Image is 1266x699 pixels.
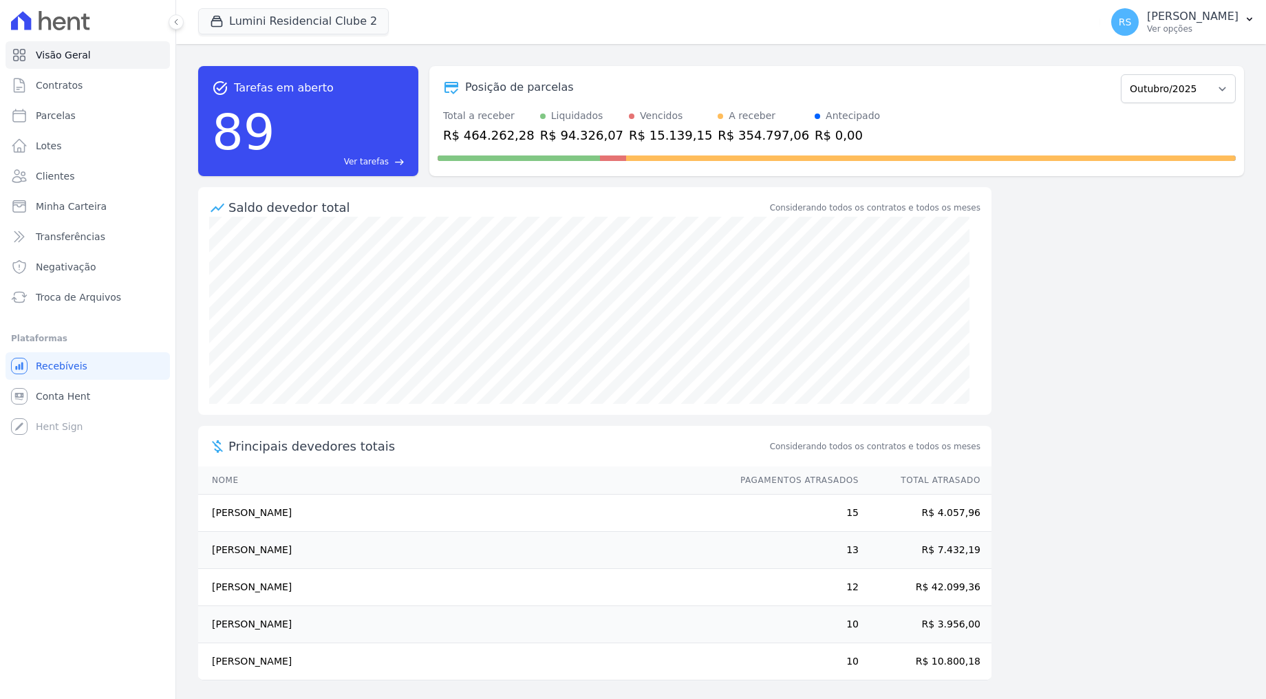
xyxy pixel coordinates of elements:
[640,109,683,123] div: Vencidos
[36,78,83,92] span: Contratos
[198,643,727,680] td: [PERSON_NAME]
[36,359,87,373] span: Recebíveis
[629,126,712,144] div: R$ 15.139,15
[859,643,991,680] td: R$ 10.800,18
[36,139,62,153] span: Lotes
[234,80,334,96] span: Tarefas em aberto
[36,109,76,122] span: Parcelas
[344,155,389,168] span: Ver tarefas
[6,383,170,410] a: Conta Hent
[727,495,859,532] td: 15
[6,162,170,190] a: Clientes
[6,223,170,250] a: Transferências
[859,495,991,532] td: R$ 4.057,96
[36,230,105,244] span: Transferências
[540,126,623,144] div: R$ 94.326,07
[11,330,164,347] div: Plataformas
[228,198,767,217] div: Saldo devedor total
[212,96,275,168] div: 89
[198,606,727,643] td: [PERSON_NAME]
[718,126,809,144] div: R$ 354.797,06
[859,569,991,606] td: R$ 42.099,36
[6,193,170,220] a: Minha Carteira
[198,495,727,532] td: [PERSON_NAME]
[770,202,980,214] div: Considerando todos os contratos e todos os meses
[6,72,170,99] a: Contratos
[815,126,880,144] div: R$ 0,00
[198,8,389,34] button: Lumini Residencial Clube 2
[36,200,107,213] span: Minha Carteira
[394,157,405,167] span: east
[727,606,859,643] td: 10
[551,109,603,123] div: Liquidados
[443,126,535,144] div: R$ 464.262,28
[727,569,859,606] td: 12
[1147,10,1238,23] p: [PERSON_NAME]
[770,440,980,453] span: Considerando todos os contratos e todos os meses
[6,283,170,311] a: Troca de Arquivos
[281,155,405,168] a: Ver tarefas east
[1147,23,1238,34] p: Ver opções
[1119,17,1132,27] span: RS
[228,437,767,455] span: Principais devedores totais
[443,109,535,123] div: Total a receber
[826,109,880,123] div: Antecipado
[6,41,170,69] a: Visão Geral
[36,260,96,274] span: Negativação
[198,466,727,495] th: Nome
[859,466,991,495] th: Total Atrasado
[727,643,859,680] td: 10
[36,389,90,403] span: Conta Hent
[727,532,859,569] td: 13
[859,532,991,569] td: R$ 7.432,19
[729,109,775,123] div: A receber
[6,132,170,160] a: Lotes
[6,352,170,380] a: Recebíveis
[36,290,121,304] span: Troca de Arquivos
[727,466,859,495] th: Pagamentos Atrasados
[1100,3,1266,41] button: RS [PERSON_NAME] Ver opções
[212,80,228,96] span: task_alt
[6,102,170,129] a: Parcelas
[36,169,74,183] span: Clientes
[465,79,574,96] div: Posição de parcelas
[198,569,727,606] td: [PERSON_NAME]
[36,48,91,62] span: Visão Geral
[859,606,991,643] td: R$ 3.956,00
[198,532,727,569] td: [PERSON_NAME]
[6,253,170,281] a: Negativação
